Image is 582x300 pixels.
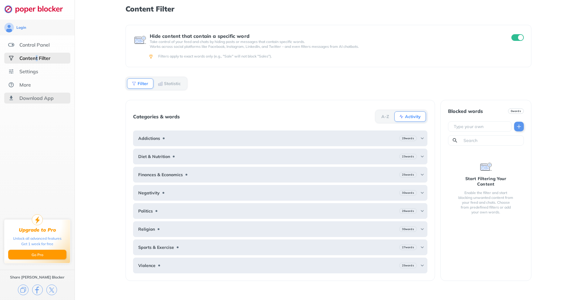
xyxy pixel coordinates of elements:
img: copy.svg [18,285,28,295]
b: Finances & Economics [138,172,183,177]
div: More [19,82,31,88]
img: about.svg [8,82,14,88]
input: Search [463,137,521,143]
img: settings.svg [8,68,14,74]
div: Upgrade to Pro [19,227,56,233]
div: Filters apply to exact words only (e.g., "Sale" will not block "Sales"). [158,54,523,59]
b: 30 words [402,191,414,195]
b: A-Z [381,115,389,118]
img: Activity [399,114,404,119]
b: 0 words [511,109,521,113]
img: facebook.svg [32,285,43,295]
input: Type your own [453,124,509,130]
div: Control Panel [19,42,50,48]
img: Filter [132,81,136,86]
p: Works across social platforms like Facebook, Instagram, LinkedIn, and Twitter – and even filters ... [150,44,500,49]
button: Go Pro [8,250,66,259]
img: x.svg [46,285,57,295]
div: Download App [19,95,54,101]
b: 30 words [402,227,414,231]
b: Negativity [138,190,160,195]
b: 26 words [402,209,414,213]
div: Share [PERSON_NAME] Blocker [10,275,65,280]
img: upgrade-to-pro.svg [32,214,43,225]
div: Settings [19,68,38,74]
b: 27 words [402,245,414,249]
b: Religion [138,227,155,232]
div: Start Filtering Your Content [458,176,514,187]
b: 25 words [402,173,414,177]
b: 23 words [402,154,414,159]
b: 29 words [402,136,414,140]
div: Enable the filter and start blocking unwanted content from your feed and chats. Choose from prede... [458,190,514,215]
b: Sports & Exercise [138,245,174,250]
b: Statistic [164,82,181,85]
div: Unlock all advanced features [13,236,62,241]
div: Categories & words [133,114,180,119]
img: download-app.svg [8,95,14,101]
b: Politics [138,209,153,213]
div: Login [16,25,26,30]
b: Diet & Nutrition [138,154,170,159]
img: Statistic [158,81,163,86]
img: features.svg [8,42,14,48]
div: Blocked words [448,108,483,114]
img: logo-webpage.svg [4,5,69,13]
b: 25 words [402,263,414,268]
div: Hide content that contain a specific word [150,33,500,39]
div: Get 1 week for free [21,241,53,247]
h1: Content Filter [125,5,531,13]
img: avatar.svg [4,23,14,32]
b: Violence [138,263,156,268]
b: Filter [138,82,148,85]
div: Content Filter [19,55,50,61]
img: social-selected.svg [8,55,14,61]
p: Take control of your feed and chats by hiding posts or messages that contain specific words. [150,39,500,44]
b: Addictions [138,136,160,141]
b: Activity [405,115,421,118]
